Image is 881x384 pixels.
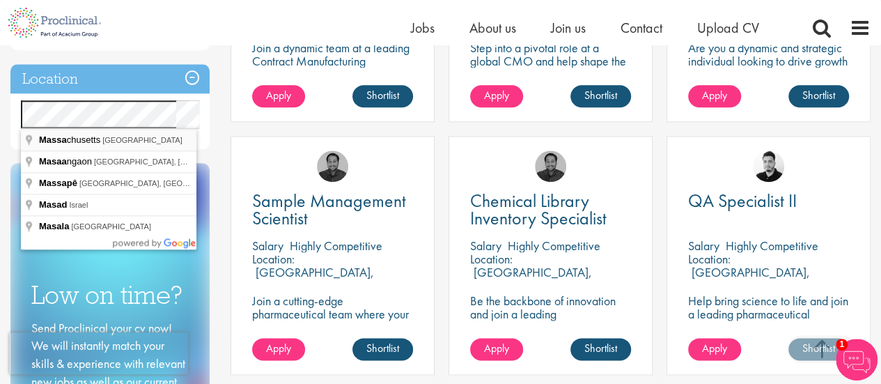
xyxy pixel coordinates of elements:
h3: Low on time? [31,282,189,309]
a: Apply [252,338,305,360]
a: Shortlist [570,338,631,360]
a: Shortlist [352,85,413,107]
a: Sample Management Scientist [252,192,413,227]
span: Apply [484,88,509,102]
p: Join a cutting-edge pharmaceutical team where your precision and passion for quality will help sh... [252,294,413,360]
span: Salary [252,238,283,254]
a: Jobs [411,19,435,37]
p: Highly Competitive [508,238,600,254]
span: Apply [702,341,727,355]
p: Highly Competitive [726,238,818,254]
span: 1 [836,339,848,351]
span: Israel [69,201,88,209]
span: Chemical Library Inventory Specialist [470,189,607,230]
p: [GEOGRAPHIC_DATA], [GEOGRAPHIC_DATA] [688,264,810,293]
span: Salary [688,238,719,254]
span: [GEOGRAPHIC_DATA] [71,222,151,231]
span: Masaa [39,156,67,167]
a: Join us [551,19,586,37]
p: Be the backbone of innovation and join a leading pharmaceutical company to help keep life-changin... [470,294,631,360]
span: Massa [39,135,67,145]
a: Shortlist [788,85,849,107]
img: Mike Raletz [535,151,566,182]
img: Anderson Maldonado [753,151,784,182]
a: Apply [688,85,741,107]
a: Apply [470,338,523,360]
p: [GEOGRAPHIC_DATA], [GEOGRAPHIC_DATA] [252,264,374,293]
a: QA Specialist II [688,192,849,210]
a: Apply [470,85,523,107]
a: Chemical Library Inventory Specialist [470,192,631,227]
p: Highly Competitive [290,238,382,254]
span: Salary [470,238,501,254]
span: Apply [266,88,291,102]
span: Apply [702,88,727,102]
a: About us [469,19,516,37]
span: Location: [688,251,731,267]
span: QA Specialist II [688,189,797,213]
p: [GEOGRAPHIC_DATA], [GEOGRAPHIC_DATA] [470,264,592,293]
p: Help bring science to life and join a leading pharmaceutical company to play a key role in delive... [688,294,849,360]
span: Masala [39,221,69,231]
img: Mike Raletz [317,151,348,182]
a: Apply [252,85,305,107]
span: Location: [470,251,513,267]
span: [GEOGRAPHIC_DATA] [102,136,182,144]
span: Apply [484,341,509,355]
iframe: reCAPTCHA [10,332,188,374]
a: Shortlist [570,85,631,107]
span: [GEOGRAPHIC_DATA], [GEOGRAPHIC_DATA] [94,158,258,166]
h3: Location [10,64,210,94]
a: Shortlist [352,338,413,360]
span: ngaon [39,156,94,167]
a: Contact [621,19,662,37]
span: Masad [39,199,67,210]
img: Chatbot [836,339,878,381]
span: Sample Management Scientist [252,189,406,230]
span: Apply [266,341,291,355]
a: Apply [688,338,741,360]
span: chusetts [39,135,102,145]
a: Upload CV [697,19,759,37]
span: Massapê [39,178,77,188]
span: [GEOGRAPHIC_DATA], [GEOGRAPHIC_DATA] [79,179,243,187]
span: Location: [252,251,295,267]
